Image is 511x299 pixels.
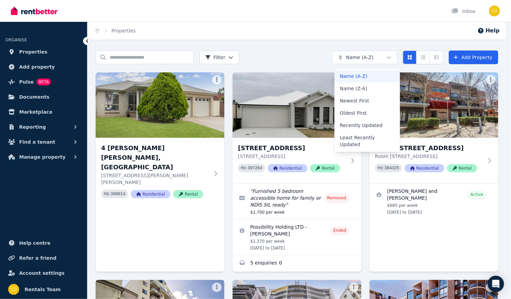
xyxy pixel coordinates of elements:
div: Least Recently Updated [334,131,400,151]
div: Recently Updated [334,119,400,131]
div: Name (Z-A) [334,82,400,95]
div: Oldest First [334,107,400,119]
div: Newest First [334,95,400,107]
div: Name (A-Z) [334,70,400,82]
